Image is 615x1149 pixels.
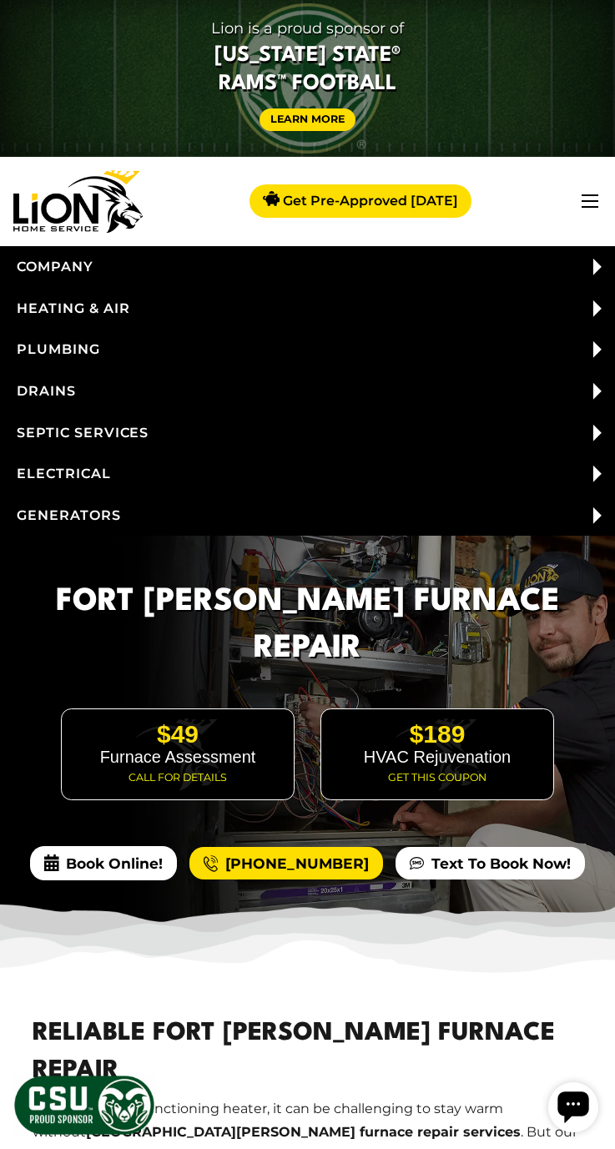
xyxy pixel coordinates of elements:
a: Get Pre-Approved [DATE] [250,184,471,218]
div: Open chat widget [7,7,57,57]
img: Lion Home Service [13,170,143,234]
a: Learn More [260,108,355,130]
img: CSU Sponsor Badge [13,1074,156,1136]
span: [US_STATE] State® Rams™ Football [195,42,421,98]
span: Lion is a proud sponsor of [195,15,421,42]
h2: Reliable Fort [PERSON_NAME] Furnace Repair [33,1015,582,1091]
h1: Fort [PERSON_NAME] Furnace Repair [43,579,572,673]
span: Book Online! [30,846,177,879]
a: [PHONE_NUMBER] [189,847,383,880]
a: Text To Book Now! [396,847,585,880]
a: Get this coupon [388,767,486,789]
strong: [GEOGRAPHIC_DATA][PERSON_NAME] furnace repair services [86,1124,521,1140]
